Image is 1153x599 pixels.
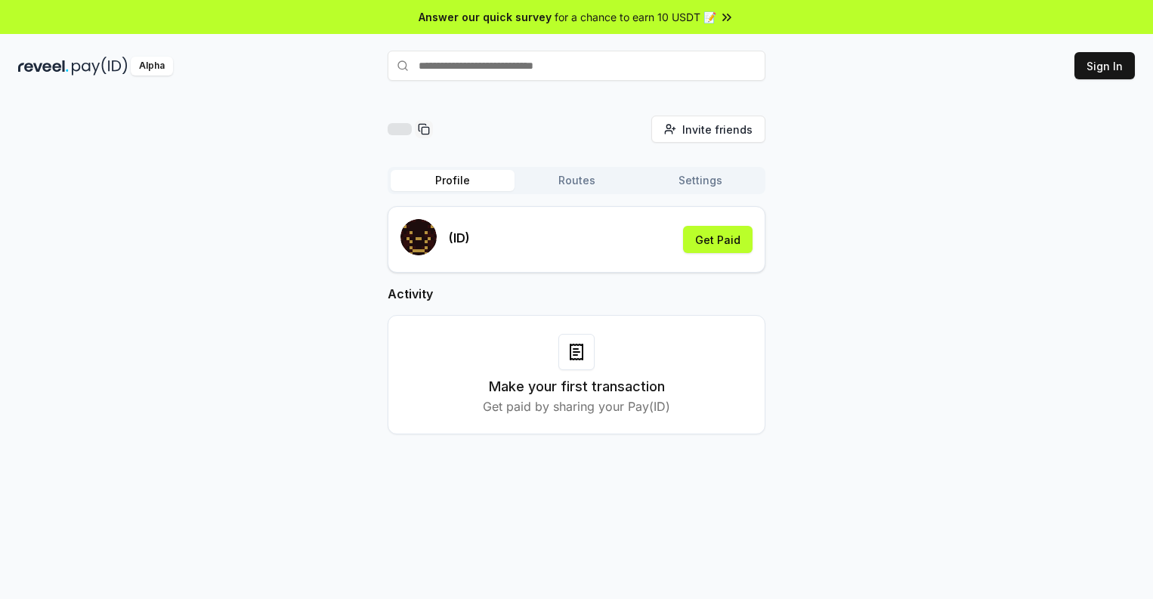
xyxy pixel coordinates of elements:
button: Profile [391,170,515,191]
p: (ID) [449,229,470,247]
p: Get paid by sharing your Pay(ID) [483,397,670,415]
h2: Activity [388,285,765,303]
div: Alpha [131,57,173,76]
button: Sign In [1074,52,1135,79]
button: Routes [515,170,638,191]
span: Answer our quick survey [419,9,552,25]
span: Invite friends [682,122,753,137]
img: reveel_dark [18,57,69,76]
span: for a chance to earn 10 USDT 📝 [555,9,716,25]
button: Invite friends [651,116,765,143]
h3: Make your first transaction [489,376,665,397]
button: Get Paid [683,226,753,253]
button: Settings [638,170,762,191]
img: pay_id [72,57,128,76]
